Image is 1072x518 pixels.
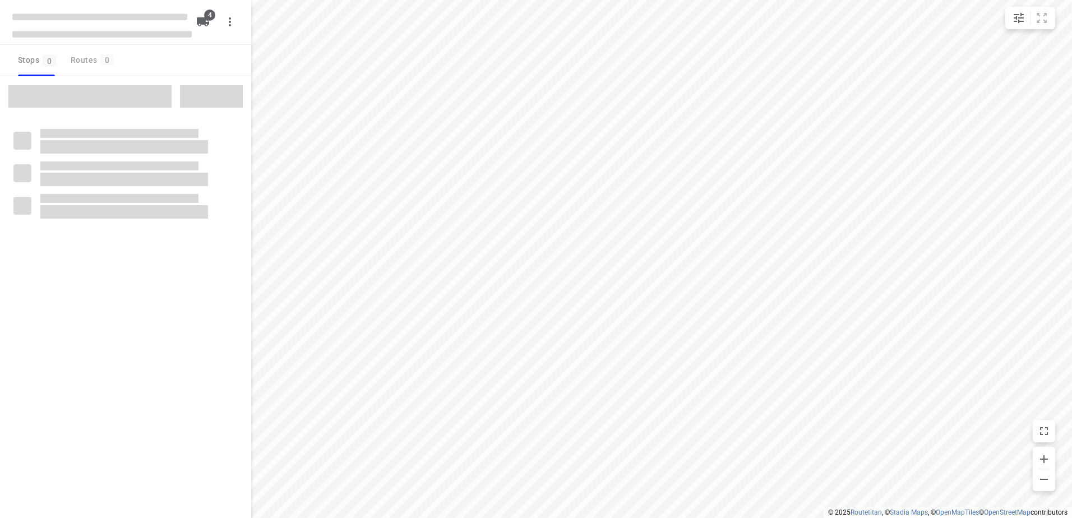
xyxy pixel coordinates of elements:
[984,508,1031,516] a: OpenStreetMap
[1008,7,1030,29] button: Map settings
[828,508,1068,516] li: © 2025 , © , © © contributors
[1005,7,1055,29] div: small contained button group
[890,508,928,516] a: Stadia Maps
[851,508,882,516] a: Routetitan
[936,508,979,516] a: OpenMapTiles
